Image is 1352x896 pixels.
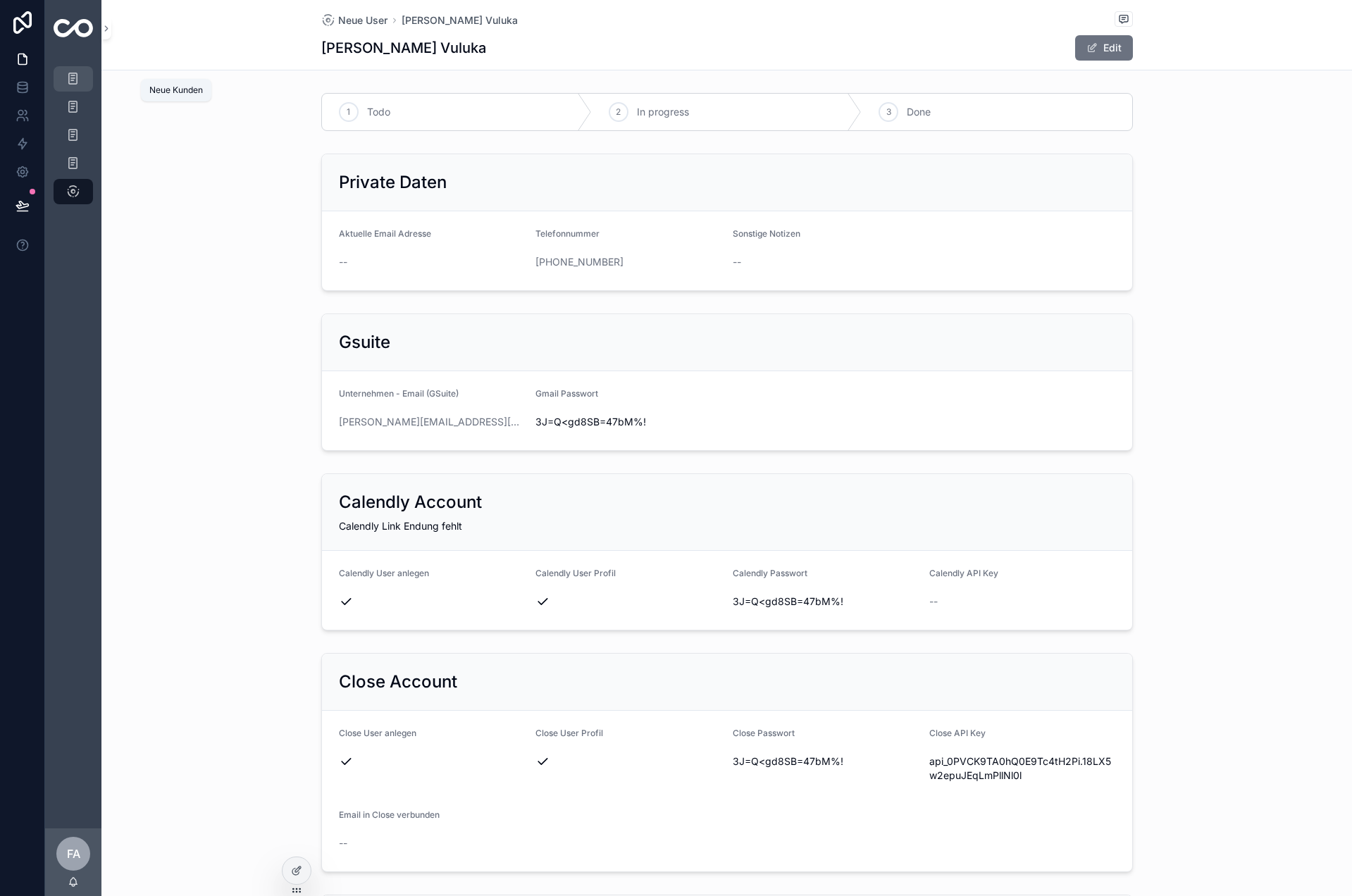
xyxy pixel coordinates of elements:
[907,105,931,119] span: Done
[338,13,387,27] span: Neue User
[339,836,347,850] span: --
[321,38,486,58] h1: [PERSON_NAME] Vuluka
[1075,35,1133,61] button: Edit
[402,13,518,27] a: [PERSON_NAME] Vuluka
[67,845,80,862] span: FA
[929,728,986,738] span: Close API Key
[339,728,416,738] span: Close User anlegen
[733,568,807,578] span: Calendly Passwort
[637,105,689,119] span: In progress
[339,171,447,194] h2: Private Daten
[347,106,350,118] span: 1
[339,809,440,820] span: Email in Close verbunden
[149,85,203,96] div: Neue Kunden
[616,106,621,118] span: 2
[339,255,347,269] span: --
[733,228,800,239] span: Sonstige Notizen
[321,13,387,27] a: Neue User
[733,754,919,769] span: 3J=Q<gd8SB=47bM%!
[733,595,919,609] span: 3J=Q<gd8SB=47bM%!
[339,388,459,399] span: Unternehmen - Email (GSuite)
[929,568,998,578] span: Calendly API Key
[54,19,93,37] img: App-Logo
[535,255,624,269] a: [PHONE_NUMBER]
[367,105,390,119] span: Todo
[535,728,603,738] span: Close User Profil
[535,388,598,399] span: Gmail Passwort
[339,415,525,429] a: [PERSON_NAME][EMAIL_ADDRESS][DOMAIN_NAME]
[45,56,101,223] div: scrollbarer Inhalt
[733,255,741,269] span: --
[733,728,795,738] span: Close Passwort
[339,520,462,532] span: Calendly Link Endung fehlt
[886,106,891,118] span: 3
[339,491,482,514] h2: Calendly Account
[535,568,616,578] span: Calendly User Profil
[929,754,1115,783] span: api_0PVCK9TA0hQ0E9Tc4tH2Pi.18LX5w2epuJEqLmPllNl0l
[339,331,390,354] h2: Gsuite
[535,228,600,239] span: Telefonnummer
[535,415,721,429] span: 3J=Q<gd8SB=47bM%!
[339,228,431,239] span: Aktuelle Email Adresse
[339,568,429,578] span: Calendly User anlegen
[339,671,457,693] h2: Close Account
[929,595,938,609] span: --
